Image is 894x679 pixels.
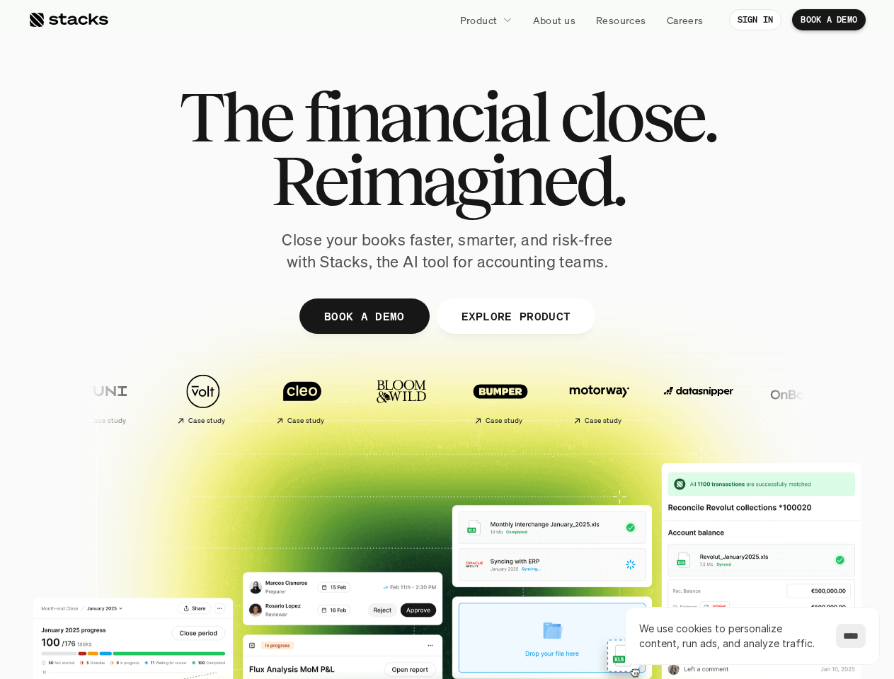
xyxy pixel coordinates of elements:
[554,366,646,431] a: Case study
[560,85,716,149] span: close.
[157,366,249,431] a: Case study
[167,269,229,279] a: Privacy Policy
[596,13,646,28] p: Resources
[658,7,712,33] a: Careers
[729,9,782,30] a: SIGN IN
[88,417,126,425] h2: Case study
[738,15,774,25] p: SIGN IN
[323,306,404,326] p: BOOK A DEMO
[584,417,621,425] h2: Case study
[304,85,548,149] span: financial
[801,15,857,25] p: BOOK A DEMO
[667,13,704,28] p: Careers
[287,417,324,425] h2: Case study
[188,417,225,425] h2: Case study
[454,366,546,431] a: Case study
[485,417,522,425] h2: Case study
[436,298,595,334] a: EXPLORE PRODUCT
[270,149,624,212] span: Reimagined.
[460,13,498,28] p: Product
[525,7,584,33] a: About us
[270,229,624,273] p: Close your books faster, smarter, and risk-free with Stacks, the AI tool for accounting teams.
[461,306,571,326] p: EXPLORE PRODUCT
[58,366,150,431] a: Case study
[256,366,348,431] a: Case study
[179,85,292,149] span: The
[533,13,575,28] p: About us
[639,621,822,651] p: We use cookies to personalize content, run ads, and analyze traffic.
[588,7,655,33] a: Resources
[792,9,866,30] a: BOOK A DEMO
[299,298,429,334] a: BOOK A DEMO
